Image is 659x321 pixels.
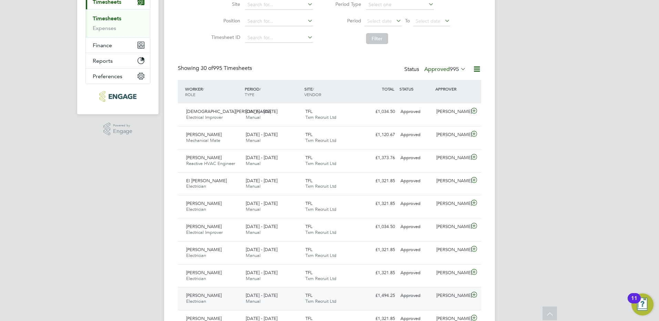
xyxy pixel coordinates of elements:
[245,92,254,97] span: TYPE
[186,200,222,206] span: [PERSON_NAME]
[201,65,252,72] span: 995 Timesheets
[434,83,469,95] div: APPROVER
[85,91,150,102] a: Go to home page
[86,53,150,68] button: Reports
[362,106,398,117] div: £1,034.50
[305,160,336,166] span: Txm Recruit Ltd
[305,247,313,252] span: TFL
[93,25,116,31] a: Expenses
[186,247,222,252] span: [PERSON_NAME]
[362,244,398,256] div: £1,321.85
[86,69,150,84] button: Preferences
[186,298,206,304] span: Electrician
[398,267,434,279] div: Approved
[246,270,277,276] span: [DATE] - [DATE]
[305,270,313,276] span: TFL
[362,198,398,209] div: £1,321.85
[362,267,398,279] div: £1,321.85
[246,200,277,206] span: [DATE] - [DATE]
[186,137,220,143] span: Mechanical Mate
[305,114,336,120] span: Txm Recruit Ltd
[186,206,206,212] span: Electrician
[313,86,314,92] span: /
[186,276,206,281] span: Electrician
[362,290,398,301] div: £1,494.25
[183,83,243,101] div: WORKER
[103,123,133,136] a: Powered byEngage
[185,92,195,97] span: ROLE
[186,292,222,298] span: [PERSON_NAME]
[305,206,336,212] span: Txm Recruit Ltd
[245,33,313,43] input: Search for...
[246,292,277,298] span: [DATE] - [DATE]
[246,224,277,229] span: [DATE] - [DATE]
[330,1,361,7] label: Period Type
[398,290,434,301] div: Approved
[93,15,121,22] a: Timesheets
[246,206,261,212] span: Manual
[305,298,336,304] span: Txm Recruit Ltd
[201,65,213,72] span: 30 of
[246,183,261,189] span: Manual
[304,92,321,97] span: VENDOR
[186,252,206,258] span: Electrician
[382,86,394,92] span: TOTAL
[245,17,313,26] input: Search for...
[305,108,313,114] span: TFL
[398,83,434,95] div: STATUS
[424,66,466,73] label: Approved
[186,183,206,189] span: Electrician
[305,137,336,143] span: Txm Recruit Ltd
[246,247,277,252] span: [DATE] - [DATE]
[246,178,277,184] span: [DATE] - [DATE]
[203,86,204,92] span: /
[113,128,132,134] span: Engage
[186,229,223,235] span: Electrical Improver
[186,160,235,166] span: Reactive HVAC Engineer
[362,129,398,141] div: £1,120.67
[186,224,222,229] span: [PERSON_NAME]
[434,267,469,279] div: [PERSON_NAME]
[246,160,261,166] span: Manual
[434,152,469,164] div: [PERSON_NAME]
[186,114,223,120] span: Electrical Improver
[209,34,240,40] label: Timesheet ID
[246,108,277,114] span: [DATE] - [DATE]
[243,83,303,101] div: PERIOD
[93,73,122,80] span: Preferences
[416,18,440,24] span: Select date
[246,155,277,160] span: [DATE] - [DATE]
[398,244,434,256] div: Approved
[398,198,434,209] div: Approved
[186,270,222,276] span: [PERSON_NAME]
[434,244,469,256] div: [PERSON_NAME]
[246,132,277,137] span: [DATE] - [DATE]
[260,86,261,92] span: /
[366,33,388,44] button: Filter
[403,16,412,25] span: To
[404,65,467,74] div: Status
[305,178,313,184] span: TFL
[362,175,398,187] div: £1,321.85
[305,183,336,189] span: Txm Recruit Ltd
[631,293,653,315] button: Open Resource Center, 11 new notifications
[246,229,261,235] span: Manual
[434,129,469,141] div: [PERSON_NAME]
[178,65,253,72] div: Showing
[186,155,222,160] span: [PERSON_NAME]
[362,152,398,164] div: £1,373.76
[246,137,261,143] span: Manual
[305,132,313,137] span: TFL
[305,292,313,298] span: TFL
[246,114,261,120] span: Manual
[113,123,132,128] span: Powered by
[305,224,313,229] span: TFL
[367,18,392,24] span: Select date
[303,83,362,101] div: SITE
[305,252,336,258] span: Txm Recruit Ltd
[305,276,336,281] span: Txm Recruit Ltd
[434,290,469,301] div: [PERSON_NAME]
[209,1,240,7] label: Site
[86,38,150,53] button: Finance
[246,252,261,258] span: Manual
